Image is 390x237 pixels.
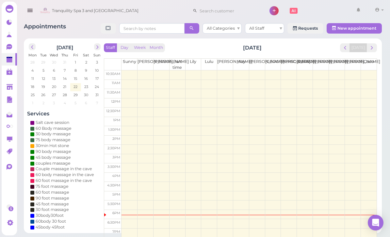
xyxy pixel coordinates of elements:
span: All Categories [207,26,235,31]
span: 11 [30,76,34,81]
span: 4:30pm [107,183,120,187]
span: 29 [73,92,78,98]
span: 2pm [112,137,120,141]
span: Tranquility Spa 3 and [GEOGRAPHIC_DATA] [52,2,138,20]
div: 45 body massage [36,155,71,160]
span: Mon [28,53,37,57]
span: 8 [73,67,77,73]
div: 60 Body massage [36,126,72,131]
div: 45body 45foot [36,224,65,230]
span: 12:30pm [106,109,120,113]
a: Requests [287,23,323,34]
span: 3 [52,100,56,106]
span: 5 [74,100,77,106]
h2: [DATE] [57,43,73,51]
div: 75 body massage [36,137,71,143]
span: 4 [31,67,34,73]
span: 25 [30,92,35,98]
h2: [DATE] [243,44,262,52]
div: Couple massage in the cave [36,166,92,172]
span: Sat [83,53,89,57]
div: 75 foot massage [36,184,69,189]
span: 28 [62,92,67,98]
span: 6 [84,100,88,106]
span: 3pm [112,155,120,159]
span: 12 [41,76,45,81]
span: 20 [51,84,57,90]
span: 23 [84,84,89,90]
div: 30body30foot [36,213,64,218]
span: 28 [30,59,35,65]
span: 4 [63,100,66,106]
span: 9 [84,67,88,73]
th: Part time [169,59,185,70]
span: 11:30am [106,90,120,95]
span: 13 [52,76,56,81]
span: 5 [41,67,45,73]
span: Sun [93,53,100,57]
span: Wed [50,53,58,57]
span: 4pm [112,174,120,178]
button: Month [148,43,165,52]
span: 15 [73,76,78,81]
span: 5pm [112,192,120,197]
th: May [233,59,249,70]
span: 24 [94,84,100,90]
span: 27 [51,92,57,98]
span: 7 [95,100,99,106]
span: 1 [74,59,77,65]
button: next [367,43,377,52]
div: 30min Hot stone [36,143,69,149]
span: New appointment [337,26,376,31]
button: next [94,43,101,50]
th: [GEOGRAPHIC_DATA] [265,59,281,70]
input: Search customer [197,6,261,16]
span: 6 [52,67,56,73]
button: [DATE] [349,43,367,52]
span: 30 [83,92,89,98]
th: [PERSON_NAME] [138,59,154,70]
span: 30 [51,59,57,65]
th: [PERSON_NAME] [217,59,233,70]
h4: Services [27,111,102,117]
span: 2 [85,59,88,65]
th: [PERSON_NAME] [281,59,297,70]
th: [PERSON_NAME] [153,59,169,70]
span: 16 [84,76,89,81]
span: 22 [73,84,78,90]
span: 19 [41,84,46,90]
button: prev [340,43,350,52]
span: Thu [61,53,68,57]
span: 6:30pm [107,220,120,225]
span: 31 [62,59,67,65]
span: 26 [41,92,46,98]
button: Day [117,43,132,52]
span: Appointments [24,23,66,30]
span: 14 [62,76,67,81]
input: Search by notes [119,23,185,34]
span: 6pm [112,211,120,215]
button: Staff [104,43,117,52]
span: Tue [40,53,46,57]
th: Sunny [122,59,138,70]
th: [PERSON_NAME] [297,59,313,70]
div: 30 foot massage [36,207,69,213]
div: 60 body massage in the cave [36,172,94,178]
div: couples massage [36,160,71,166]
span: 2 [41,100,45,106]
div: Salt cave session [36,120,69,126]
span: 29 [41,59,46,65]
th: [PERSON_NAME] [313,59,329,70]
button: New appointment [327,23,382,34]
th: Lulu [201,59,217,70]
span: 2:30pm [107,146,120,150]
span: 21 [62,84,67,90]
th: [PERSON_NAME] [249,59,265,70]
span: 7pm [112,230,120,234]
button: prev [29,43,36,50]
span: 3:30pm [107,165,120,169]
span: Fri [73,53,78,57]
span: 1pm [113,118,120,122]
span: All Staff [249,26,264,31]
div: 30 body massage [36,131,71,137]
